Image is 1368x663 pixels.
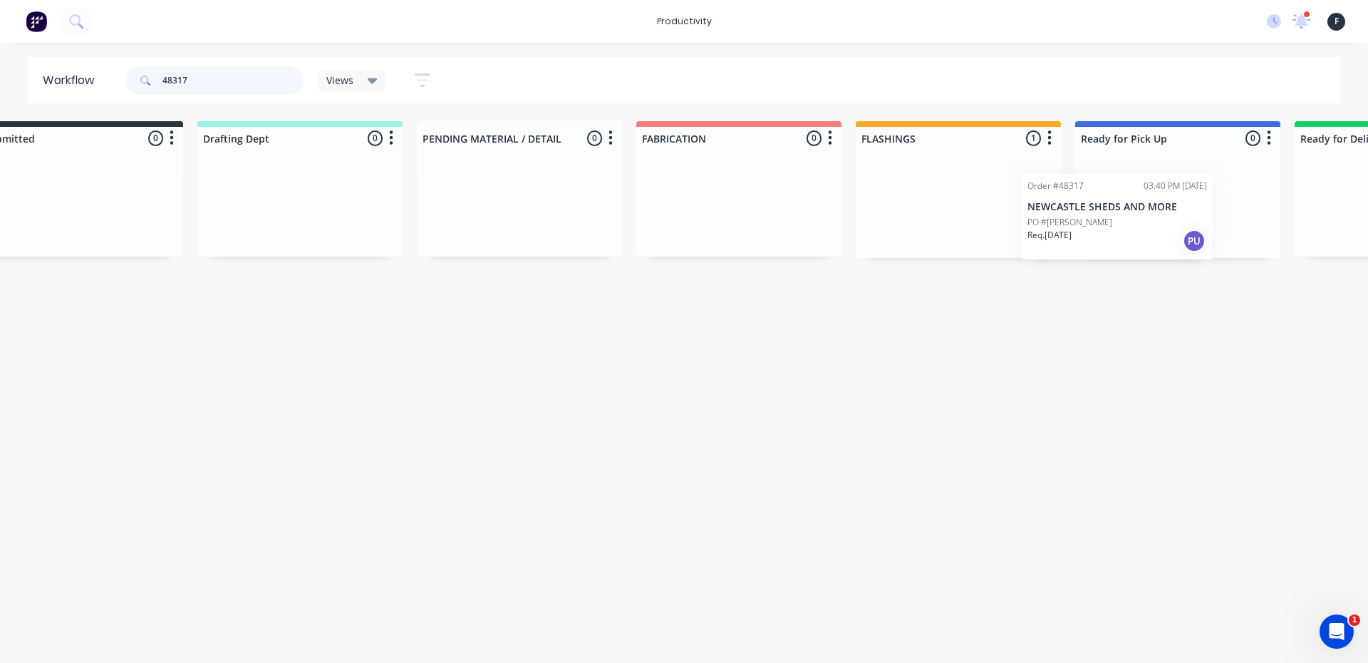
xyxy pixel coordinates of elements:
input: Search for orders... [162,66,304,95]
div: Workflow [43,72,101,89]
span: F [1335,15,1339,28]
span: 1 [1349,615,1360,626]
iframe: Intercom live chat [1320,615,1354,649]
img: Factory [26,11,47,32]
div: productivity [650,11,719,32]
span: Views [326,73,353,88]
